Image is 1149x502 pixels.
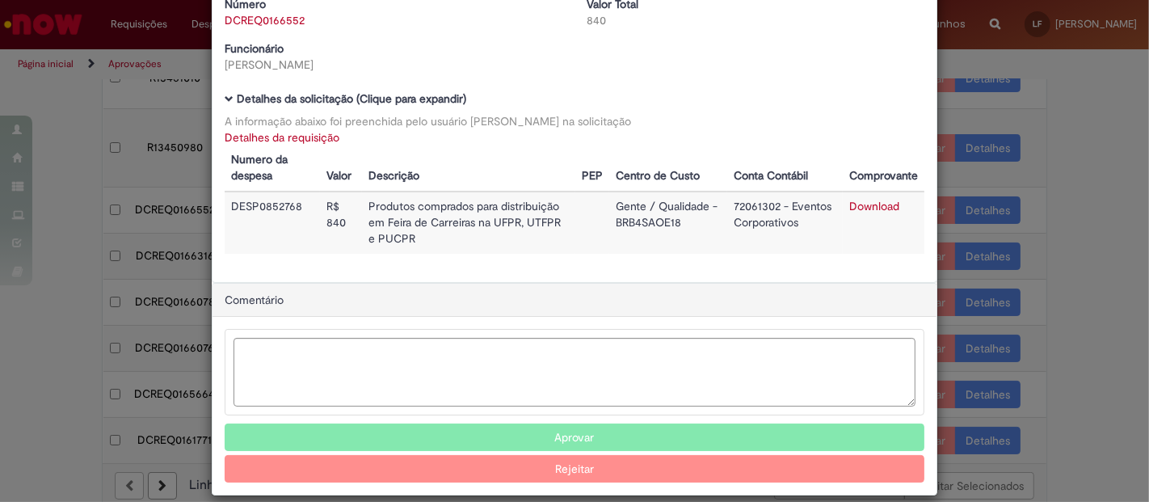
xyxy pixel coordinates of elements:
[587,12,924,28] div: 840
[320,146,362,192] th: Valor
[843,146,924,192] th: Comprovante
[225,130,339,145] a: Detalhes da requisição
[237,91,466,106] b: Detalhes da solicitação (Clique para expandir)
[225,146,320,192] th: Numero da despesa
[225,455,924,483] button: Rejeitar
[727,146,843,192] th: Conta Contábil
[225,113,924,129] div: A informação abaixo foi preenchida pelo usuário [PERSON_NAME] na solicitação
[362,146,575,192] th: Descrição
[225,13,305,27] a: DCREQ0166552
[362,192,575,254] td: Produtos comprados para distribuição em Feira de Carreiras na UFPR, UTFPR e PUCPR
[225,293,284,307] span: Comentário
[225,192,320,254] td: DESP0852768
[225,57,562,73] div: [PERSON_NAME]
[320,192,362,254] td: R$ 840
[575,146,609,192] th: PEP
[225,424,924,451] button: Aprovar
[225,41,284,56] b: Funcionário
[609,146,727,192] th: Centro de Custo
[727,192,843,254] td: 72061302 - Eventos Corporativos
[849,199,899,213] a: Download
[225,93,924,105] h5: Detalhes da solicitação (Clique para expandir)
[609,192,727,254] td: Gente / Qualidade - BRB4SAOE18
